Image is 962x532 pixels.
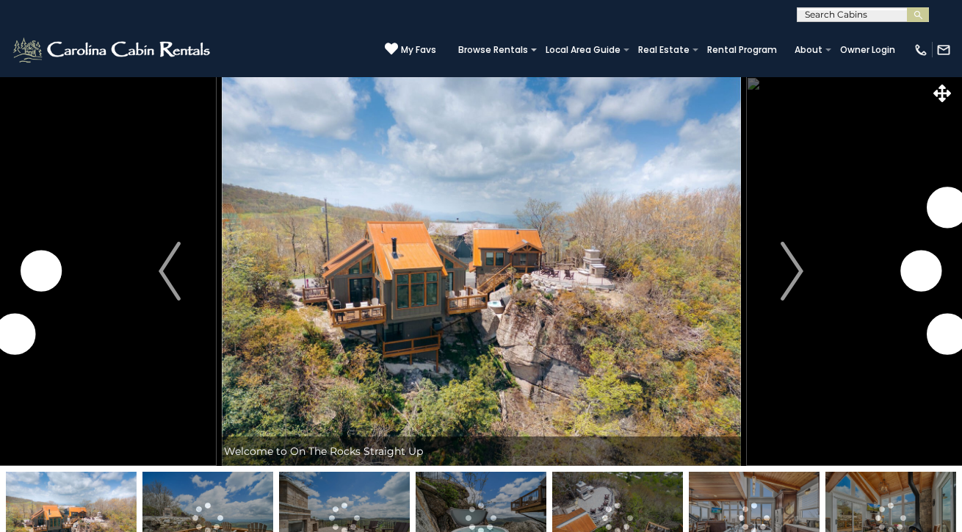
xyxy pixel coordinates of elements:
img: mail-regular-white.png [936,43,951,57]
img: phone-regular-white.png [914,43,928,57]
a: Owner Login [833,40,903,60]
button: Next [745,76,839,466]
img: arrow [159,242,181,301]
button: Previous [123,76,217,466]
div: Welcome to On The Rocks Straight Up [217,436,746,466]
a: Local Area Guide [538,40,628,60]
span: My Favs [401,43,436,57]
a: About [787,40,830,60]
img: White-1-2.png [11,35,214,65]
a: Real Estate [631,40,697,60]
a: Browse Rentals [451,40,535,60]
a: My Favs [385,42,436,57]
a: Rental Program [700,40,784,60]
img: arrow [781,242,803,301]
